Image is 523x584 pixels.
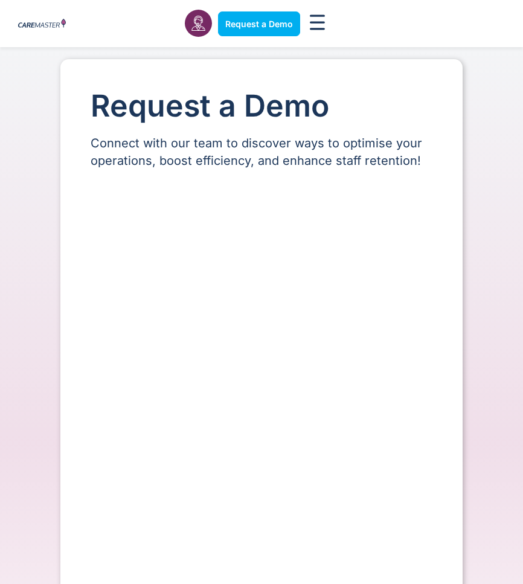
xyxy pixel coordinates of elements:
img: CareMaster Logo [18,19,66,29]
p: Connect with our team to discover ways to optimise your operations, boost efficiency, and enhance... [91,135,432,170]
span: Request a Demo [225,19,293,29]
a: Request a Demo [218,11,300,36]
h1: Request a Demo [91,89,432,123]
div: Menu Toggle [306,11,329,37]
